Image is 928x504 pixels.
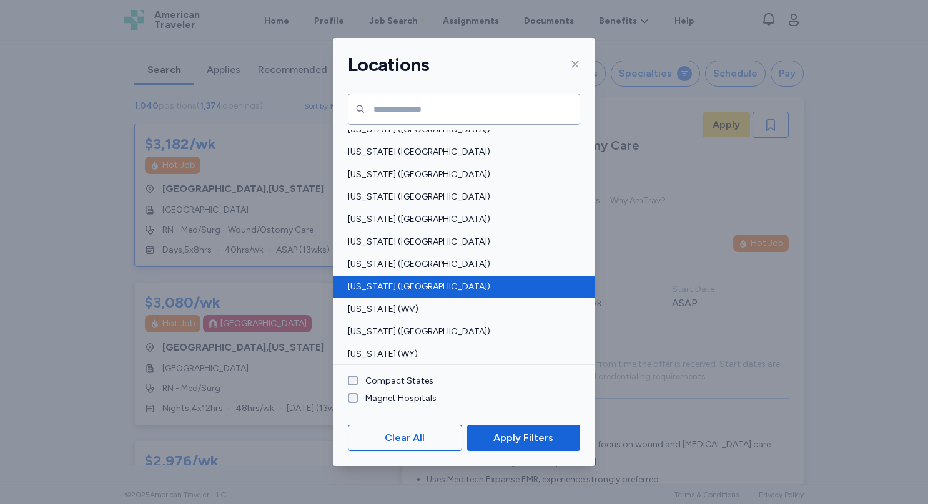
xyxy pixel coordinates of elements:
button: Clear All [348,425,462,451]
span: [US_STATE] ([GEOGRAPHIC_DATA]) [348,168,573,181]
span: [US_STATE] ([GEOGRAPHIC_DATA]) [348,124,573,136]
span: [US_STATE] ([GEOGRAPHIC_DATA]) [348,213,573,226]
label: Compact States [358,375,433,387]
span: [US_STATE] ([GEOGRAPHIC_DATA]) [348,146,573,158]
button: Apply Filters [467,425,580,451]
span: Apply Filters [493,430,553,445]
h1: Locations [348,53,429,77]
span: Clear All [385,430,425,445]
span: [US_STATE] (WY) [348,348,573,361]
span: [US_STATE] ([GEOGRAPHIC_DATA]) [348,281,573,293]
span: [US_STATE] ([GEOGRAPHIC_DATA]) [348,326,573,338]
span: [US_STATE] ([GEOGRAPHIC_DATA]) [348,258,573,271]
span: [US_STATE] ([GEOGRAPHIC_DATA]) [348,236,573,248]
span: [US_STATE] ([GEOGRAPHIC_DATA]) [348,191,573,203]
label: Magnet Hospitals [358,392,437,405]
span: [US_STATE] (WV) [348,303,573,316]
